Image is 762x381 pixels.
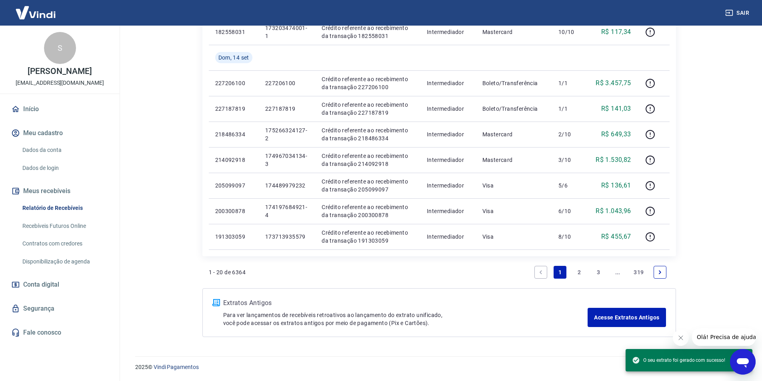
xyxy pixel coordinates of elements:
button: Meu cadastro [10,124,110,142]
p: Crédito referente ao recebimento da transação 214092918 [322,152,414,168]
span: O seu extrato foi gerado com sucesso! [632,356,725,364]
p: Boleto/Transferência [482,79,546,87]
a: Page 3 [592,266,605,279]
p: [EMAIL_ADDRESS][DOMAIN_NAME] [16,79,104,87]
p: R$ 117,34 [601,27,631,37]
p: 174489979232 [265,182,309,190]
p: Intermediador [427,28,470,36]
a: Page 1 is your current page [554,266,566,279]
p: R$ 649,33 [601,130,631,139]
iframe: Botão para abrir a janela de mensagens [730,349,756,375]
p: Mastercard [482,130,546,138]
p: 6/10 [558,207,582,215]
a: Contratos com credores [19,235,110,252]
a: Fale conosco [10,324,110,341]
a: Next page [654,266,666,279]
span: Olá! Precisa de ajuda? [5,6,67,12]
p: Intermediador [427,105,470,113]
a: Relatório de Recebíveis [19,200,110,216]
p: Intermediador [427,156,470,164]
iframe: Mensagem da empresa [692,328,756,346]
p: Mastercard [482,156,546,164]
p: Intermediador [427,182,470,190]
a: Conta digital [10,276,110,293]
p: [PERSON_NAME] [28,67,92,76]
p: Crédito referente ao recebimento da transação 227206100 [322,75,414,91]
p: R$ 1.043,96 [596,206,631,216]
p: 200300878 [215,207,252,215]
p: Para ver lançamentos de recebíveis retroativos ao lançamento do extrato unificado, você pode aces... [223,311,588,327]
p: 173713935579 [265,233,309,241]
iframe: Fechar mensagem [673,330,689,346]
a: Page 319 [630,266,647,279]
p: Crédito referente ao recebimento da transação 227187819 [322,101,414,117]
p: Intermediador [427,79,470,87]
div: S [44,32,76,64]
p: 10/10 [558,28,582,36]
p: Crédito referente ao recebimento da transação 205099097 [322,178,414,193]
p: 2025 © [135,363,743,371]
img: ícone [212,299,220,306]
p: Mastercard [482,28,546,36]
p: Intermediador [427,207,470,215]
button: Sair [724,6,752,20]
p: 1/1 [558,79,582,87]
p: 227187819 [265,105,309,113]
a: Page 2 [573,266,586,279]
a: Acesse Extratos Antigos [588,308,666,327]
p: Crédito referente ao recebimento da transação 200300878 [322,203,414,219]
p: 173203474001-1 [265,24,309,40]
p: 218486334 [215,130,252,138]
p: Visa [482,233,546,241]
p: R$ 136,61 [601,181,631,190]
p: 1/1 [558,105,582,113]
p: 227187819 [215,105,252,113]
p: Crédito referente ao recebimento da transação 191303059 [322,229,414,245]
p: Boleto/Transferência [482,105,546,113]
p: R$ 1.530,82 [596,155,631,165]
p: 191303059 [215,233,252,241]
p: 8/10 [558,233,582,241]
p: Crédito referente ao recebimento da transação 218486334 [322,126,414,142]
p: Intermediador [427,233,470,241]
ul: Pagination [531,263,669,282]
p: R$ 455,67 [601,232,631,241]
a: Jump forward [611,266,624,279]
a: Recebíveis Futuros Online [19,218,110,234]
span: Dom, 14 set [218,54,249,62]
p: 174967034134-3 [265,152,309,168]
a: Segurança [10,300,110,317]
p: Visa [482,182,546,190]
p: 227206100 [215,79,252,87]
a: Vindi Pagamentos [154,364,199,370]
p: 3/10 [558,156,582,164]
p: 174197684921-4 [265,203,309,219]
a: Dados da conta [19,142,110,158]
p: Intermediador [427,130,470,138]
p: 5/6 [558,182,582,190]
span: Conta digital [23,279,59,290]
p: 175266324127-2 [265,126,309,142]
button: Meus recebíveis [10,182,110,200]
p: R$ 141,03 [601,104,631,114]
a: Dados de login [19,160,110,176]
a: Disponibilização de agenda [19,253,110,270]
p: 1 - 20 de 6364 [209,268,246,276]
p: 214092918 [215,156,252,164]
p: 2/10 [558,130,582,138]
p: 182558031 [215,28,252,36]
a: Início [10,100,110,118]
p: Visa [482,207,546,215]
p: R$ 3.457,75 [596,78,631,88]
p: Extratos Antigos [223,298,588,308]
img: Vindi [10,0,62,25]
p: 227206100 [265,79,309,87]
p: Crédito referente ao recebimento da transação 182558031 [322,24,414,40]
p: 205099097 [215,182,252,190]
a: Previous page [534,266,547,279]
